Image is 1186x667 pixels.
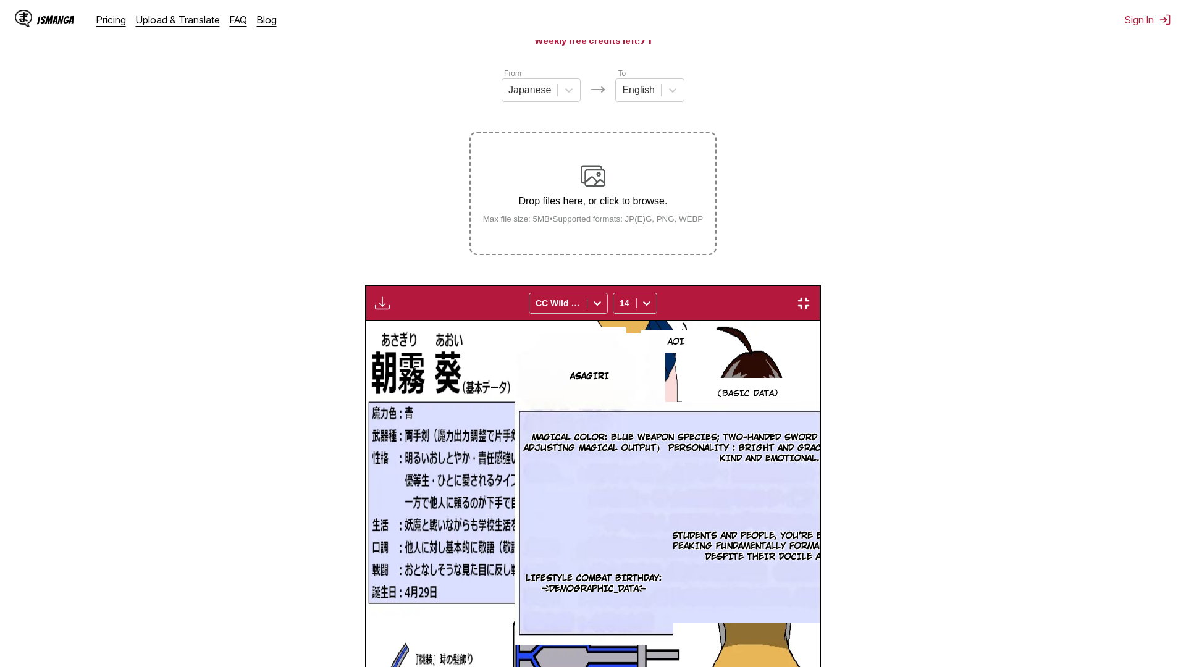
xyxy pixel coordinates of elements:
label: From [504,69,521,78]
div: IsManga [37,14,74,26]
img: Download translated images [375,296,390,311]
p: (Basic data) [715,386,780,401]
a: Pricing [96,14,126,26]
p: Magical Color: Blue Weapon Species; Two-Handed Sword （One-Handed Blade Size possible by adjusting... [515,430,1024,466]
p: Lifestyle Combat Birthday: [DEMOGRAPHIC_DATA] [515,571,673,597]
img: Languages icon [591,82,605,97]
img: Exit fullscreen [796,296,811,311]
span: 71 [640,33,652,46]
button: Sign In [1125,14,1171,26]
p: Asagiri [568,369,612,384]
h3: Weekly free credits left: [30,32,1156,48]
label: To [618,69,626,78]
img: Sign out [1159,14,1171,26]
a: Blog [257,14,277,26]
a: FAQ [230,14,247,26]
img: IsManga Logo [15,10,32,27]
small: Max file size: 5MB • Supported formats: JP(E)G, PNG, WEBP [473,214,713,224]
p: Drop files here, or click to browse. [473,196,713,207]
p: Aoi [665,334,687,350]
a: IsManga LogoIsManga [15,10,96,30]
a: Upload & Translate [136,14,220,26]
